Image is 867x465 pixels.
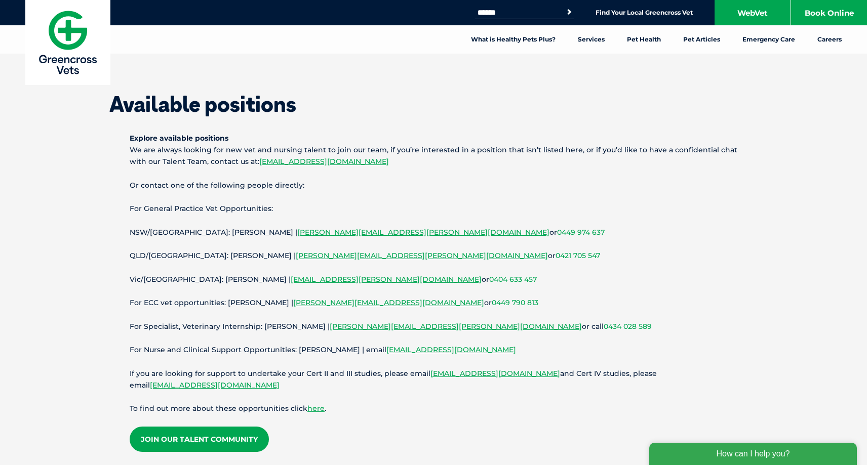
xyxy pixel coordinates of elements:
[556,251,600,260] a: 0421 705 547
[130,403,737,414] p: To find out more about these opportunities click .
[130,297,737,309] p: For ECC vet opportunities: [PERSON_NAME] | or
[330,322,582,331] a: [PERSON_NAME][EMAIL_ADDRESS][PERSON_NAME][DOMAIN_NAME]
[430,369,560,378] a: [EMAIL_ADDRESS][DOMAIN_NAME]
[130,274,737,285] p: Vic/[GEOGRAPHIC_DATA]: [PERSON_NAME] | or
[109,94,758,115] h1: Available positions
[616,25,672,54] a: Pet Health
[259,157,389,166] a: [EMAIL_ADDRESS][DOMAIN_NAME]
[6,6,214,28] div: How can I help you?
[297,228,549,237] a: [PERSON_NAME][EMAIL_ADDRESS][PERSON_NAME][DOMAIN_NAME]
[806,25,853,54] a: Careers
[307,404,325,413] a: here
[130,344,737,356] p: For Nurse and Clinical Support Opportunities: [PERSON_NAME] | email
[130,250,737,262] p: QLD/[GEOGRAPHIC_DATA]: [PERSON_NAME] | or
[130,321,737,332] p: For Specialist, Veterinary Internship: [PERSON_NAME] | or call
[567,25,616,54] a: Services
[386,345,516,354] a: [EMAIL_ADDRESS][DOMAIN_NAME]
[293,298,484,307] a: [PERSON_NAME][EMAIL_ADDRESS][DOMAIN_NAME]
[130,133,737,168] p: We are always looking for new vet and nursing talent to join our team, if you’re interested in a ...
[130,180,737,191] p: Or contact one of the following people directly:
[604,322,652,331] a: 0434 028 589
[296,251,548,260] a: [PERSON_NAME][EMAIL_ADDRESS][PERSON_NAME][DOMAIN_NAME]
[564,7,574,17] button: Search
[130,368,737,391] p: If you are looking for support to undertake your Cert II and III studies, please email and Cert I...
[130,227,737,238] p: NSW/[GEOGRAPHIC_DATA]: [PERSON_NAME] | or
[557,228,605,237] a: 0449 974 637
[291,275,482,284] a: [EMAIL_ADDRESS][PERSON_NAME][DOMAIN_NAME]
[130,203,737,215] p: For General Practice Vet Opportunities:
[489,275,537,284] a: 0404 633 457
[460,25,567,54] a: What is Healthy Pets Plus?
[150,381,280,390] a: [EMAIL_ADDRESS][DOMAIN_NAME]
[130,427,269,452] a: Join our Talent Community
[492,298,538,307] a: 0449 790 813
[130,134,228,143] strong: Explore available positions
[596,9,693,17] a: Find Your Local Greencross Vet
[672,25,731,54] a: Pet Articles
[731,25,806,54] a: Emergency Care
